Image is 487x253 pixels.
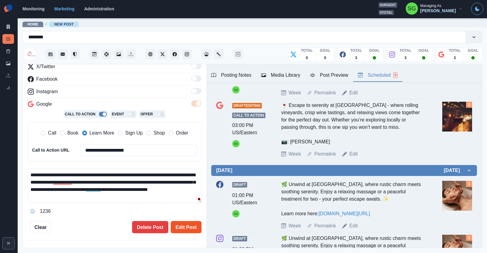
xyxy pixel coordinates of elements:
button: Post Schedule [89,49,99,59]
a: Post Schedule [2,46,14,56]
p: X/Twitter [36,63,55,70]
p: TOTAL [449,48,461,53]
div: Media Library [261,72,300,79]
p: Google [36,100,52,108]
div: 🍷 Escape to serenity at [GEOGRAPHIC_DATA] - where rolling vineyards, crisp wine tastings, and rel... [281,102,424,146]
a: Review Summary [2,83,14,93]
p: Event [112,111,124,117]
span: Draft [232,182,247,188]
a: Administration [84,6,114,11]
a: Week [289,150,301,158]
button: Create New Post [233,49,243,59]
span: Book [67,129,78,137]
span: Draft [232,236,247,241]
div: 🌿 Unwind at [GEOGRAPHIC_DATA], where rustic charm meets soothing serenity. Enjoy a relaxing massa... [281,181,424,217]
h2: [DATE] [216,167,232,173]
p: Offer [140,111,153,117]
a: Uploads [126,49,136,59]
button: Administration [214,49,223,59]
div: [PERSON_NAME] [420,8,456,13]
span: / [46,21,47,27]
div: 03:00 PM US/Eastern [232,122,263,136]
button: Edit Post [171,221,201,233]
button: Dashboard [201,49,211,59]
p: 3 [405,55,407,61]
button: Stream [46,49,55,59]
p: GOAL [320,48,331,53]
a: Media Library [2,58,14,68]
span: Call to Action [232,113,265,118]
p: GOAL [419,48,429,53]
button: Clear [30,221,51,233]
a: Week [289,222,301,230]
div: Sarah Gleason [234,210,238,217]
button: Expand [2,237,15,249]
p: 0 [324,55,326,61]
button: [DATE][DATE] [211,165,477,176]
p: Call To Action [65,111,95,117]
button: Content Pool [102,49,111,59]
span: Learn More [89,129,114,137]
div: Managing As [420,4,441,8]
div: Post Preview [310,72,348,79]
p: 0 [306,55,308,61]
a: Home [27,22,38,26]
p: 3 [454,55,456,61]
a: Twitter [158,49,167,59]
a: Uploads [2,71,14,80]
div: Sarah Gleason [408,1,416,16]
a: Edit [349,150,358,158]
p: GOAL [468,48,478,53]
a: Marketing Summary [2,22,14,32]
button: Messages [58,49,68,59]
a: Permalink [314,150,336,158]
button: Delete Post [132,221,168,233]
span: Shop [153,129,165,137]
h2: [DATE] [444,167,466,173]
button: Facebook [170,49,180,59]
button: Media Library [114,49,124,59]
a: Week [289,89,301,97]
a: Permalink [314,222,336,230]
button: Toggle Mode [471,3,483,15]
h2: Call to Action URL [32,148,70,153]
div: Sarah Gleason [234,86,238,93]
div: Sarah Gleason [234,140,238,147]
span: Call [48,129,57,137]
span: 0 total [379,10,394,15]
div: Scheduled [358,72,398,79]
p: GOAL [369,48,380,53]
button: Reviews [70,49,80,59]
p: 1236 [40,208,51,215]
img: f6ibib8wvpraatmbqrvf [442,102,472,132]
a: Marketing [54,6,74,11]
span: Draft Editing [232,103,262,108]
p: TOTAL [301,48,313,53]
a: New Post [54,22,74,26]
button: Opens Emoji Picker [28,206,37,216]
img: smz9mjs546eg0y0rzrja [442,181,472,211]
a: New Post [2,34,14,44]
img: 115303485150857 [24,48,36,60]
span: 0 urgent [379,2,397,8]
button: Instagram [182,49,192,59]
p: TOTAL [400,48,412,53]
a: Monitoring [23,6,44,11]
a: [DOMAIN_NAME][URL] [319,211,370,216]
button: Client Website [145,49,155,59]
a: Edit [349,222,358,230]
p: 3 [355,55,357,61]
p: Facebook [36,76,58,83]
span: Order [176,129,188,137]
button: Managing As[PERSON_NAME] [401,2,468,15]
a: Permalink [314,89,336,97]
div: Posting Notes [211,72,251,79]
